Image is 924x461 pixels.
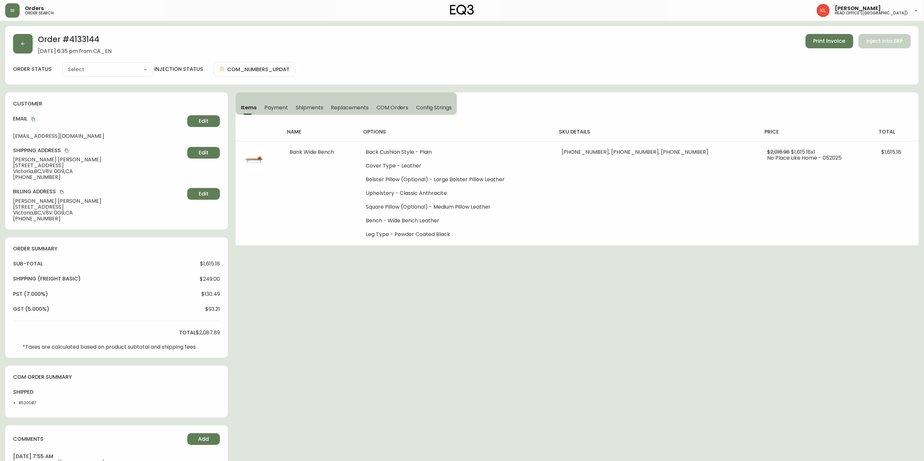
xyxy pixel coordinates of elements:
h4: comments [13,436,43,443]
span: Replacements [331,104,369,111]
span: Items [241,104,257,111]
h4: name [287,128,353,135]
li: Back Cushion Style - Plain [366,149,546,155]
img: logo [450,5,474,15]
span: [PERSON_NAME] [835,6,881,11]
span: $93.21 [205,306,220,312]
span: [PHONE_NUMBER] [13,216,185,222]
button: Edit [187,115,220,127]
button: copy [30,116,37,122]
span: [STREET_ADDRESS] [13,204,185,210]
span: Edit [199,149,209,156]
span: [PHONE_NUMBER], [PHONE_NUMBER], [PHONE_NUMBER] [562,148,708,156]
span: $1,615.18 x 1 [791,148,815,156]
button: Edit [187,188,220,200]
h4: gst (5.000%) [13,306,49,313]
span: [PERSON_NAME] [PERSON_NAME] [13,198,185,204]
h4: order summary [13,245,220,252]
li: 8520087 [19,400,48,406]
span: $1,615.18 [200,261,220,267]
span: [EMAIL_ADDRESS][DOMAIN_NAME] [13,133,185,139]
h4: total [179,329,196,336]
span: Shipments [296,104,323,111]
h5: order search [25,11,54,15]
span: [PERSON_NAME] [PERSON_NAME] [13,157,185,163]
span: [STREET_ADDRESS] [13,163,185,168]
h4: Email [13,115,185,122]
h4: pst (7.000%) [13,291,48,298]
li: Cover Type - Leather [366,163,546,169]
li: Bench - Wide Bench Leather [366,218,546,224]
p: *Taxes are calculated based on product subtotal and shipping fees [23,344,196,350]
span: [PHONE_NUMBER] [13,174,185,180]
span: Orders [25,6,44,11]
h4: Billing Address [13,188,185,195]
h4: shipped [13,389,48,396]
h4: [DATE] 7:55 am [13,453,220,460]
span: Bank Wide Bench [290,148,334,156]
label: order status [13,66,52,73]
h4: customer [13,100,220,107]
h4: price [765,128,868,135]
span: Add [198,436,209,443]
h4: Shipping Address [13,147,185,154]
button: copy [63,147,70,154]
img: 4832b3fb-6d73-4fe3-a597-78baf89d27f0.jpg [244,149,264,170]
span: Config Strings [416,104,452,111]
span: [DATE] 6:35 pm from CA_EN [38,48,111,54]
span: Victoria , BC , V8V 0G9 , CA [13,210,185,216]
li: Leg Type - Powder Coated Black [366,231,546,237]
button: copy [59,189,65,195]
span: Payment [265,104,288,111]
button: Edit [187,147,220,159]
span: Victoria , BC , V8V 0G9 , CA [13,168,185,174]
h4: Shipping ( Freight Basic ) [13,275,81,282]
h5: head office ([GEOGRAPHIC_DATA]) [835,11,908,15]
h4: options [363,128,549,135]
img: 2c0c8aa7421344cf0398c7f872b772b5 [817,4,830,17]
h4: sku details [559,128,754,135]
button: Add [187,433,220,445]
span: Edit [199,190,209,198]
span: Edit [199,118,209,125]
span: $2,087.89 [196,330,220,336]
span: $2,018.98 [767,148,790,156]
h4: sub-total [13,260,43,267]
h4: total [879,128,914,135]
li: Bolster Pillow (Optional) - Large Bolster Pillow Leather [366,177,546,183]
button: Print Invoice [806,34,853,48]
span: COM Orders [377,104,409,111]
span: $130.49 [201,291,220,297]
span: Print Invoice [814,38,846,45]
h2: Order # 4133144 [38,34,111,48]
span: $249.00 [200,276,220,282]
h4: com order summary [13,374,220,381]
span: No Place Like Home - 052025 [767,154,842,162]
span: $1,615.18 [882,148,901,156]
li: Square Pillow (Optional) - Medium Pillow Leather [366,204,546,210]
li: Upholstery - Classic Anthracite [366,190,546,196]
h4: injection status [154,66,203,73]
